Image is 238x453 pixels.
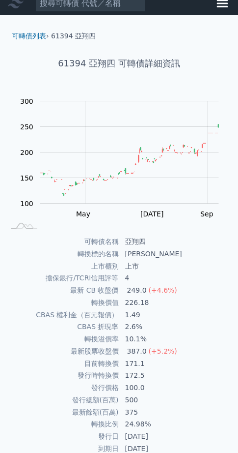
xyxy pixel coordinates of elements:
[125,285,149,296] div: 249.0
[119,406,235,419] td: 375
[119,358,235,370] td: 171.1
[20,97,33,105] tspan: 300
[4,345,119,358] td: 最新股票收盤價
[149,347,177,355] span: (+5.2%)
[4,369,119,382] td: 發行時轉換價
[4,430,119,443] td: 發行日
[119,333,235,345] td: 10.1%
[20,174,33,182] tspan: 150
[119,297,235,309] td: 226.18
[4,333,119,345] td: 轉換溢價率
[4,418,119,430] td: 轉換比例
[20,149,33,156] tspan: 200
[12,31,49,41] li: ›
[51,31,96,41] li: 61394 亞翔四
[12,32,46,40] a: 可轉債列表
[119,260,235,272] td: 上市
[4,394,119,406] td: 發行總額(百萬)
[4,309,119,321] td: CBAS 權利金（百元報價）
[119,382,235,394] td: 100.0
[119,394,235,406] td: 500
[4,321,119,333] td: CBAS 折現率
[119,321,235,333] td: 2.6%
[140,210,163,218] tspan: [DATE]
[20,200,33,208] tspan: 100
[4,382,119,394] td: 發行價格
[200,210,213,218] tspan: Sep
[4,406,119,419] td: 最新餘額(百萬)
[4,248,119,260] td: 轉換標的名稱
[119,418,235,430] td: 24.98%
[15,97,234,239] g: Chart
[4,358,119,370] td: 目前轉換價
[119,236,235,248] td: 亞翔四
[4,236,119,248] td: 可轉債名稱
[4,57,234,70] h1: 61394 亞翔四 可轉債詳細資訊
[4,284,119,297] td: 最新 CB 收盤價
[40,124,219,196] g: Series
[119,248,235,260] td: [PERSON_NAME]
[4,260,119,272] td: 上市櫃別
[119,369,235,382] td: 172.5
[119,309,235,321] td: 1.49
[4,272,119,284] td: 擔保銀行/TCRI信用評等
[119,430,235,443] td: [DATE]
[149,286,177,294] span: (+4.6%)
[76,210,90,218] tspan: May
[20,123,33,131] tspan: 250
[119,272,235,284] td: 4
[125,346,149,357] div: 387.0
[4,297,119,309] td: 轉換價值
